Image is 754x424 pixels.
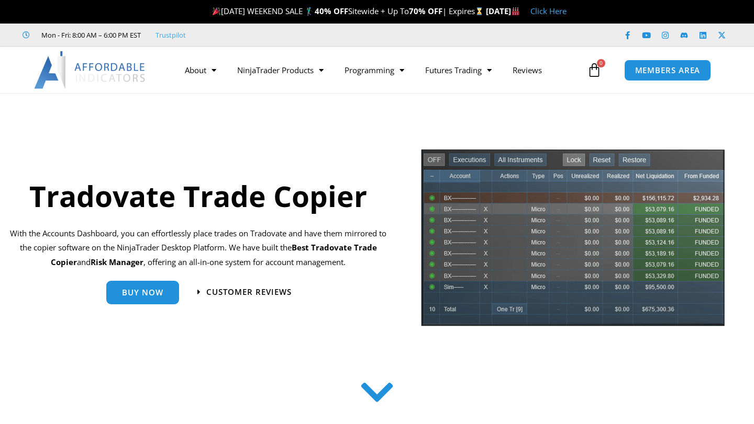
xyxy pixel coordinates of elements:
[106,281,179,304] a: Buy Now
[502,58,552,82] a: Reviews
[156,29,186,41] a: Trustpilot
[315,6,348,16] strong: 40% OFF
[174,58,227,82] a: About
[34,51,147,89] img: LogoAI | Affordable Indicators – NinjaTrader
[420,148,726,335] img: tradecopier | Affordable Indicators – NinjaTrader
[227,58,334,82] a: NinjaTrader Products
[334,58,415,82] a: Programming
[597,59,605,67] span: 0
[486,6,520,16] strong: [DATE]
[571,55,617,85] a: 0
[475,7,483,15] img: ⌛
[213,7,220,15] img: 🎉
[197,288,292,296] a: Customer Reviews
[122,289,163,296] span: Buy Now
[39,29,141,41] span: Mon - Fri: 8:00 AM – 6:00 PM EST
[210,6,486,16] span: [DATE] WEEKEND SALE 🏌️‍♂️ Sitewide + Up To | Expires
[624,60,712,81] a: MEMBERS AREA
[530,6,567,16] a: Click Here
[635,66,701,74] span: MEMBERS AREA
[409,6,442,16] strong: 70% OFF
[8,176,389,216] h1: Tradovate Trade Copier
[415,58,502,82] a: Futures Trading
[174,58,584,82] nav: Menu
[512,7,519,15] img: 🏭
[206,288,292,296] span: Customer Reviews
[91,257,143,267] strong: Risk Manager
[8,226,389,270] p: With the Accounts Dashboard, you can effortlessly place trades on Tradovate and have them mirrore...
